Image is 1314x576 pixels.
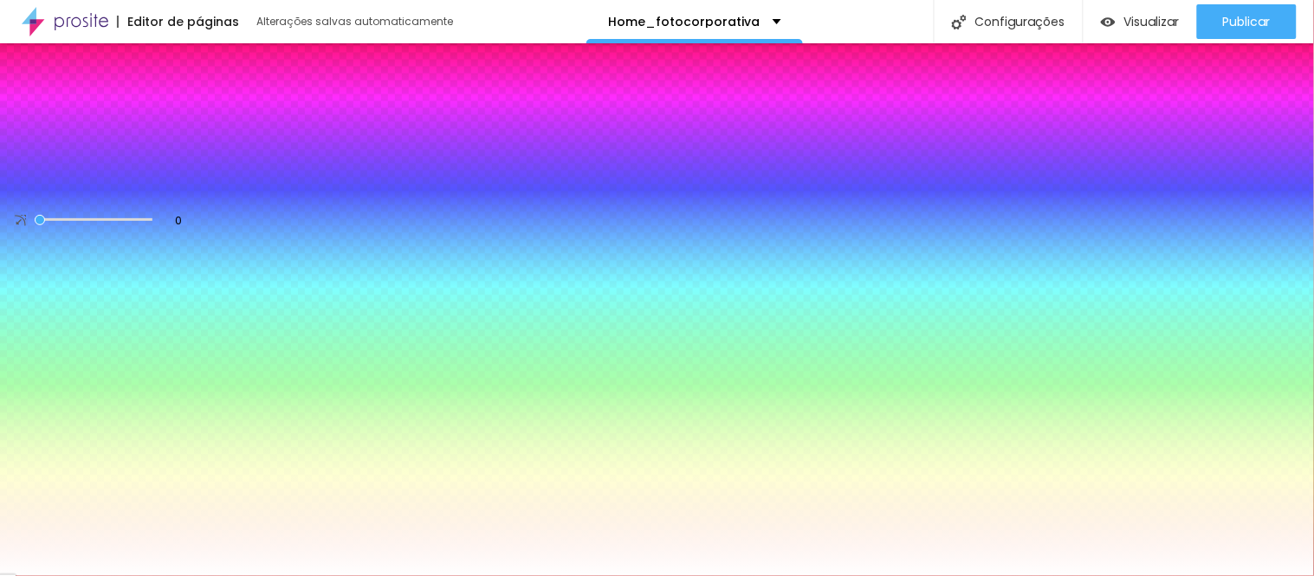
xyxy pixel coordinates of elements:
div: Editor de páginas [117,16,239,28]
span: Visualizar [1124,15,1180,29]
span: Publicar [1223,15,1271,29]
img: Icone [952,15,967,29]
button: Publicar [1197,4,1297,39]
div: Alterações salvas automaticamente [256,16,456,27]
button: Visualizar [1084,4,1197,39]
p: Home_fotocorporativa [608,16,760,28]
img: view-1.svg [1101,15,1116,29]
img: Icone [15,215,26,226]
